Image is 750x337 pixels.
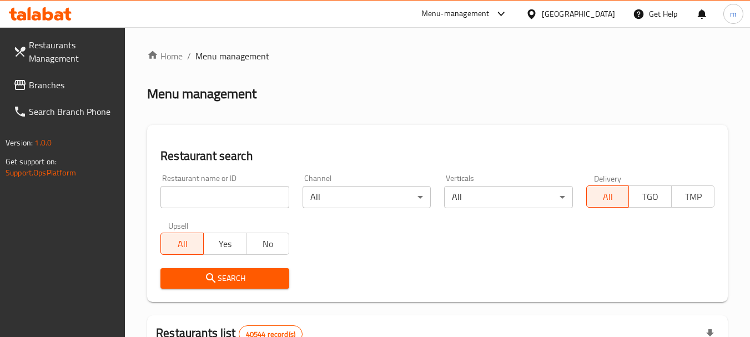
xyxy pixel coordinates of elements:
span: All [165,236,199,252]
button: No [246,233,289,255]
span: No [251,236,285,252]
span: 1.0.0 [34,135,52,150]
span: Yes [208,236,242,252]
button: All [160,233,204,255]
span: TGO [633,189,667,205]
a: Restaurants Management [4,32,125,72]
a: Branches [4,72,125,98]
button: TGO [628,185,672,208]
span: Search Branch Phone [29,105,117,118]
span: All [591,189,625,205]
input: Search for restaurant name or ID.. [160,186,289,208]
button: Search [160,268,289,289]
span: TMP [676,189,710,205]
div: [GEOGRAPHIC_DATA] [542,8,615,20]
label: Upsell [168,222,189,229]
h2: Restaurant search [160,148,714,164]
div: All [303,186,431,208]
button: All [586,185,630,208]
a: Support.OpsPlatform [6,165,76,180]
a: Search Branch Phone [4,98,125,125]
span: Restaurants Management [29,38,117,65]
div: All [444,186,572,208]
li: / [187,49,191,63]
label: Delivery [594,174,622,182]
span: Version: [6,135,33,150]
span: Search [169,271,280,285]
div: Menu-management [421,7,490,21]
button: TMP [671,185,714,208]
span: Get support on: [6,154,57,169]
a: Home [147,49,183,63]
span: m [730,8,737,20]
h2: Menu management [147,85,256,103]
span: Menu management [195,49,269,63]
button: Yes [203,233,246,255]
span: Branches [29,78,117,92]
nav: breadcrumb [147,49,728,63]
